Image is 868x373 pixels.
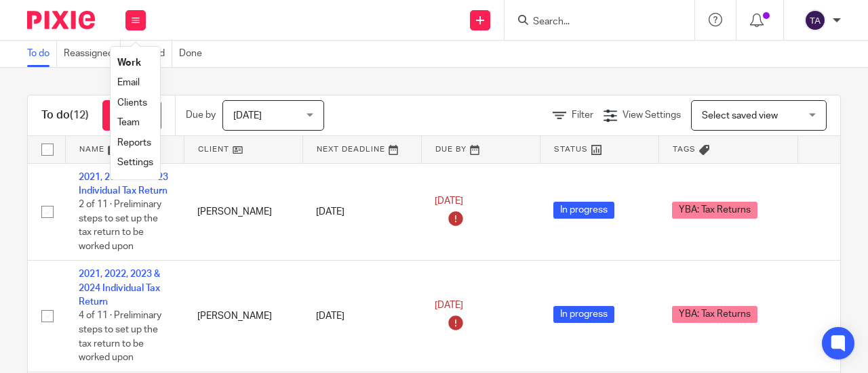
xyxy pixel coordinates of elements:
[179,41,209,67] a: Done
[117,78,140,87] a: Email
[672,202,757,219] span: YBA: Tax Returns
[572,110,593,120] span: Filter
[64,41,121,67] a: Reassigned
[532,16,654,28] input: Search
[435,301,463,310] span: [DATE]
[672,306,757,323] span: YBA: Tax Returns
[673,146,696,153] span: Tags
[27,41,57,67] a: To do
[184,163,302,261] td: [PERSON_NAME]
[117,58,141,68] a: Work
[623,110,681,120] span: View Settings
[102,100,161,131] a: + Add task
[127,41,172,67] a: Snoozed
[302,163,421,261] td: [DATE]
[184,261,302,372] td: [PERSON_NAME]
[27,11,95,29] img: Pixie
[117,98,147,108] a: Clients
[79,269,160,307] a: 2021, 2022, 2023 & 2024 Individual Tax Return
[302,261,421,372] td: [DATE]
[117,138,151,148] a: Reports
[435,196,463,206] span: [DATE]
[804,9,826,31] img: svg%3E
[117,158,153,167] a: Settings
[553,202,614,219] span: In progress
[553,306,614,323] span: In progress
[79,311,161,363] span: 4 of 11 · Preliminary steps to set up the tax return to be worked upon
[702,111,778,120] span: Select saved view
[79,200,161,251] span: 2 of 11 · Preliminary steps to set up the tax return to be worked upon
[79,173,168,196] a: 2021, 2022 and 2023 Individual Tax Return
[186,108,216,122] p: Due by
[233,111,262,120] span: [DATE]
[41,108,89,123] h1: To do
[117,118,140,127] a: Team
[70,110,89,120] span: (12)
